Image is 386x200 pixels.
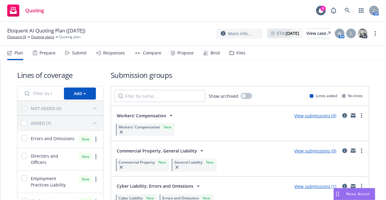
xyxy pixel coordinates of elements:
[205,160,215,165] div: New
[157,160,167,165] div: New
[31,105,61,112] div: NOT ADDED (0)
[119,160,155,165] span: Commercial Property
[117,183,193,189] span: Cyber Liability, Errors and Omissions
[115,145,207,157] button: Commercial Property, General Liability
[346,191,370,196] span: Nova Assist
[163,125,172,130] div: New
[7,27,85,34] span: Eloquent AI Quoting Plan ([DATE])
[5,2,46,19] a: Quoting
[177,51,194,55] div: Propose
[79,175,92,183] div: New
[40,51,55,55] div: Prepare
[277,30,299,36] span: ETA :
[25,8,44,13] span: Quoting
[341,183,348,190] a: circleInformation
[338,30,341,37] span: N
[31,175,75,188] span: Employment Practices Liability
[74,88,86,99] div: Add
[294,183,336,189] a: View submissions (1)
[119,125,160,130] span: Workers' Compensation
[59,34,81,40] span: Quoting plan
[117,148,197,154] span: Commercial Property, General Liability
[334,188,341,200] div: Drag to move
[216,29,262,38] button: More info...
[334,188,375,200] button: Nova Assist
[14,51,23,55] div: Plan
[117,112,166,119] span: Workers' Compensation
[7,34,26,40] a: Eloquent AI
[341,112,348,119] a: circleInformation
[92,176,100,183] a: more
[358,183,365,190] a: more
[64,88,96,100] button: Add
[143,51,161,55] div: Compare
[355,5,367,17] a: Switch app
[350,112,357,119] a: mail
[327,5,340,17] a: Report a Bug
[358,112,365,119] a: more
[31,103,100,113] button: NOT ADDED (0)
[350,183,357,190] a: mail
[103,51,125,55] div: Responses
[210,51,220,55] div: Bind
[79,135,92,143] div: New
[92,136,100,143] a: more
[31,135,74,142] span: Errors and Omissions
[92,153,100,160] a: more
[174,160,202,165] span: General Liability
[286,30,299,36] strong: [DATE]
[209,93,238,99] span: Show archived
[310,93,337,98] div: Limits added
[115,180,204,192] button: Cyber Liability, Errors and Omissions
[31,153,75,165] span: Directors and Officers
[358,147,365,154] a: more
[17,70,103,80] h1: Lines of coverage
[79,153,92,160] div: New
[21,88,60,100] input: Filter by name...
[341,147,348,154] a: circleInformation
[358,29,367,38] img: photo
[320,6,326,11] div: 8
[350,147,357,154] a: mail
[294,148,336,154] a: View submissions (0)
[372,30,379,37] a: more
[228,30,251,37] span: More info...
[31,120,51,126] div: ADDED (7)
[72,51,87,55] div: Submit
[341,5,353,17] a: Search
[306,29,331,38] a: View case
[111,70,369,80] h1: Submission groups
[115,90,205,102] input: Filter by name...
[115,109,177,122] button: Workers' Compensation
[31,118,100,128] button: ADDED (7)
[294,113,336,118] a: View submissions (0)
[31,34,54,40] a: Quoting plans
[236,51,245,55] div: Files
[342,93,363,98] div: No limits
